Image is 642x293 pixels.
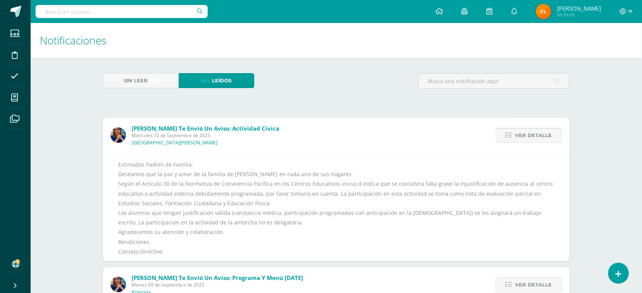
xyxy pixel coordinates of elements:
[40,33,106,47] span: Notificaciones
[103,73,179,88] a: Sin leer(84)
[515,278,552,292] span: Ver detalle
[151,74,161,88] span: (84)
[111,128,126,143] img: 5d6f35d558c486632aab3bda9a330e6b.png
[132,274,303,282] span: [PERSON_NAME] te envió un aviso: Programa y Menú [DATE]
[536,4,551,19] img: 1720f64064fc052d857739fb2bd47671.png
[111,277,126,292] img: 5d6f35d558c486632aab3bda9a330e6b.png
[132,124,279,132] span: [PERSON_NAME] te envió un aviso: Actividad Cívica
[132,282,303,288] span: Martes 09 de Septiembre de 2025
[557,5,601,12] span: [PERSON_NAME]
[419,74,569,88] input: Busca una notificación aquí
[557,11,601,18] span: Mi Perfil
[179,73,254,88] a: Leídos
[118,160,554,266] div: Estimados Padres de Familia: Deseamos que la paz y amor de la familia de [PERSON_NAME] en cada un...
[132,140,217,146] p: [GEOGRAPHIC_DATA][PERSON_NAME]
[36,5,208,18] input: Busca un usuario...
[124,74,148,88] span: Sin leer
[212,74,231,88] span: Leídos
[132,132,279,139] span: Miércoles 10 de Septiembre de 2025
[515,128,552,142] span: Ver detalle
